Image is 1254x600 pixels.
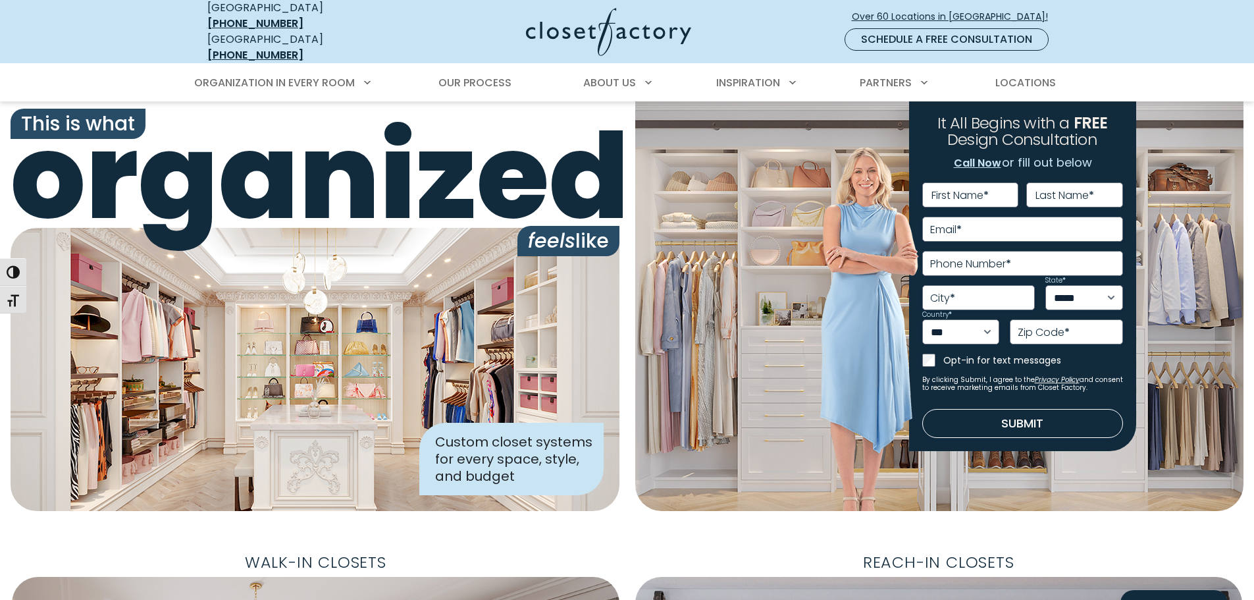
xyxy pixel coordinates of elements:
[930,225,962,235] label: Email
[1035,375,1080,385] a: Privacy Policy
[851,5,1059,28] a: Over 60 Locations in [GEOGRAPHIC_DATA]!
[922,312,952,318] label: Country
[207,47,303,63] a: [PHONE_NUMBER]
[930,293,955,304] label: City
[419,423,604,495] div: Custom closet systems for every space, style, and budget
[953,153,1092,172] p: or fill out below
[937,112,1070,134] span: It All Begins with a
[860,75,912,90] span: Partners
[1045,277,1066,284] label: State
[947,129,1097,151] span: Design Consultation
[185,65,1070,101] nav: Primary Menu
[852,10,1058,24] span: Over 60 Locations in [GEOGRAPHIC_DATA]!
[583,75,636,90] span: About Us
[207,16,303,31] a: [PHONE_NUMBER]
[943,354,1123,367] label: Opt-in for text messages
[207,32,398,63] div: [GEOGRAPHIC_DATA]
[931,190,989,201] label: First Name
[517,226,619,256] span: like
[1074,112,1108,134] span: FREE
[194,75,355,90] span: Organization in Every Room
[11,228,619,511] img: Closet Factory designed closet
[922,376,1123,392] small: By clicking Submit, I agree to the and consent to receive marketing emails from Closet Factory.
[845,28,1049,51] a: Schedule a Free Consultation
[438,75,511,90] span: Our Process
[1035,190,1094,201] label: Last Name
[716,75,780,90] span: Inspiration
[953,155,1002,172] a: Call Now
[1018,327,1070,338] label: Zip Code
[930,259,1011,269] label: Phone Number
[852,548,1025,577] span: Reach-In Closets
[234,548,397,577] span: Walk-In Closets
[11,118,619,236] span: organized
[922,409,1123,438] button: Submit
[528,227,575,255] i: feels
[526,8,691,56] img: Closet Factory Logo
[995,75,1056,90] span: Locations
